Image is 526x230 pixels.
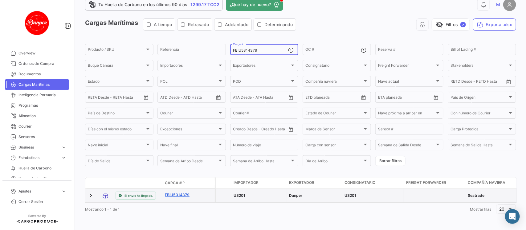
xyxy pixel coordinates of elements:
[466,80,491,85] input: Hasta
[256,96,282,100] input: ATA Hasta
[225,22,248,28] span: Adelantado
[5,100,69,111] a: Programas
[345,180,375,185] span: Consignatario
[378,80,435,85] span: Nave actual
[88,48,145,53] span: Producto / SKU
[160,160,218,164] span: Semana de Arribo Desde
[378,96,389,100] input: Desde
[460,22,466,27] span: ✓
[61,155,67,161] span: expand_more
[321,96,346,100] input: Hasta
[261,128,287,132] input: Creado Hasta
[177,19,212,30] button: Retrasado
[5,90,69,100] a: Inteligencia Portuaria
[61,145,67,150] span: expand_more
[18,71,67,77] span: Documentos
[160,144,218,148] span: Nave final
[305,112,363,116] span: Estado de Courier
[18,82,67,87] span: Cargas Marítimas
[451,80,462,85] input: Desde
[160,64,218,69] span: Importadores
[289,193,302,198] span: Danper
[160,96,180,100] input: ATD Desde
[254,19,296,30] button: Determinando
[214,19,251,30] button: Adelantado
[214,93,223,102] button: Open calendar
[88,144,145,148] span: Nave inicial
[231,177,287,188] datatable-header-cell: Importador
[165,180,182,186] span: Carga #
[345,193,356,198] span: US201
[88,96,99,100] input: Desde
[305,160,363,164] span: Día de Arribo
[264,22,293,28] span: Determinando
[18,134,67,140] span: Sensores
[286,125,296,134] button: Open calendar
[18,103,67,108] span: Programas
[504,77,513,86] button: Open calendar
[124,193,153,198] span: El envío ha llegado.
[378,112,435,116] span: Nave próxima a arribar en
[98,180,113,185] datatable-header-cell: Modo de Transporte
[233,64,290,69] span: Exportadores
[230,2,271,8] span: ¿Qué hay de nuevo?
[404,177,465,188] datatable-header-cell: Freight Forwarder
[431,93,441,102] button: Open calendar
[451,144,508,148] span: Semana de Salida Hasta
[61,188,67,194] span: expand_more
[184,96,210,100] input: ATD Hasta
[393,96,419,100] input: Hasta
[468,180,505,185] span: Compañía naviera
[18,113,67,119] span: Allocation
[143,19,175,30] button: A tiempo
[305,80,363,85] span: Compañía naviera
[188,22,209,28] span: Retrasado
[287,177,342,188] datatable-header-cell: Exportador
[505,209,520,224] div: Abrir Intercom Messenger
[5,121,69,132] a: Courier
[375,156,406,166] button: Borrar filtros
[18,145,59,150] span: Business
[18,61,67,66] span: Órdenes de Compra
[468,193,484,198] span: Seatrade
[451,64,508,69] span: Stakeholders
[451,128,508,132] span: Carga Protegida
[5,58,69,69] a: Órdenes de Compra
[305,64,363,69] span: Consignatario
[5,79,69,90] a: Cargas Marítimas
[305,128,363,132] span: Marca de Sensor
[18,155,59,161] span: Estadísticas
[305,96,316,100] input: Desde
[88,128,145,132] span: Días con el mismo estado
[154,22,172,28] span: A tiempo
[190,2,219,8] span: 1299.17 TCO2
[234,193,245,198] span: US201
[88,160,145,164] span: Día de Salida
[88,112,145,116] span: País de Destino
[103,96,129,100] input: Hasta
[199,180,215,185] datatable-header-cell: Póliza
[165,192,197,198] a: FBIU5314379
[496,2,500,8] span: M
[451,96,508,100] span: País de Origen
[406,180,446,185] span: Freight Forwarder
[160,128,218,132] span: Excepciones
[88,64,145,69] span: Buque Cámara
[98,2,189,8] span: Tu Huella de Carbono en los últimos 90 días:
[85,18,298,31] h3: Cargas Marítimas
[499,206,505,212] span: 20
[18,199,67,204] span: Cerrar Sesión
[432,18,470,31] button: visibility_offFiltros✓
[18,92,67,98] span: Inteligencia Portuaria
[5,111,69,121] a: Allocation
[378,144,435,148] span: Semana de Salida Desde
[451,112,508,116] span: Con número de Courier
[160,112,218,116] span: Courier
[359,93,368,102] button: Open calendar
[61,176,67,181] span: expand_more
[233,96,252,100] input: ATA Desde
[18,50,67,56] span: Overview
[22,7,52,38] img: danper-logo.png
[289,180,314,185] span: Exportador
[305,144,363,148] span: Carga con sensor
